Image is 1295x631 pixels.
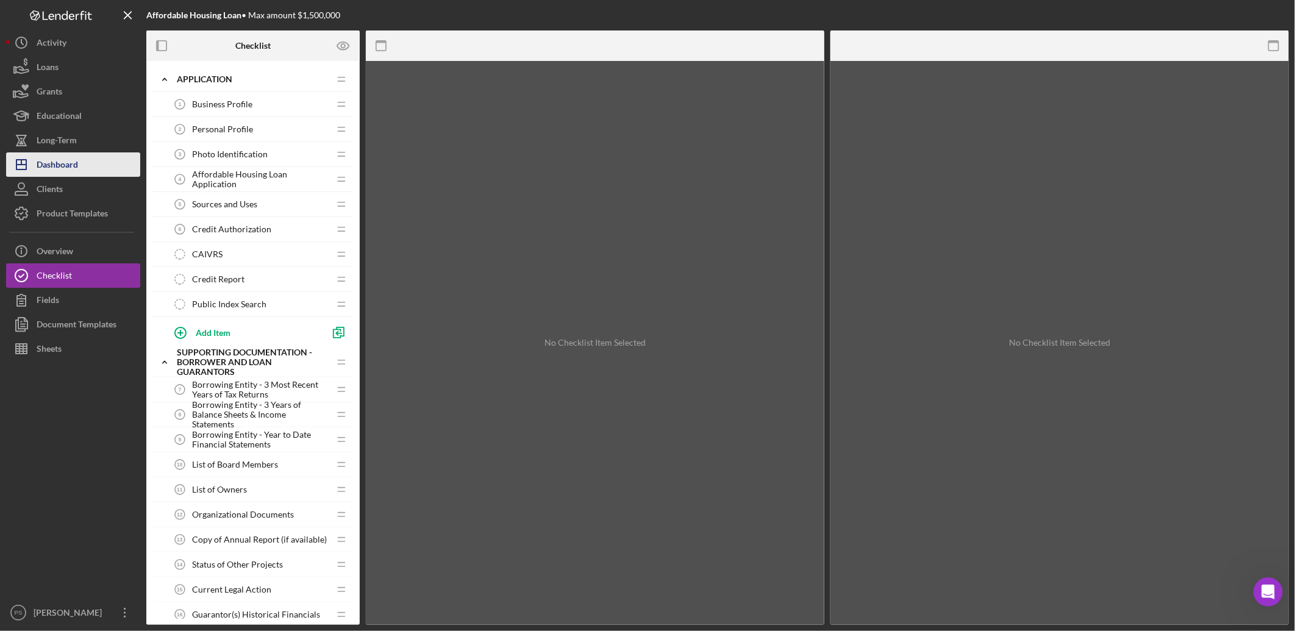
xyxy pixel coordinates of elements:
[192,535,327,544] span: Copy of Annual Report (if available)
[59,6,138,15] h1: [PERSON_NAME]
[19,399,29,409] button: Emoji picker
[20,305,190,318] div: [PERSON_NAME]
[179,151,182,157] tspan: 3
[177,462,183,468] tspan: 10
[6,79,140,104] a: Grants
[10,73,234,197] div: Christina says…
[59,15,113,27] p: Active 3h ago
[37,239,73,266] div: Overview
[235,41,271,51] b: Checklist
[10,197,200,325] div: Unfortunately, the project for Phi Realty also won't open for me when I impersonate your account....
[544,338,646,348] div: No Checklist Item Selected
[10,347,234,383] div: Paul says…
[6,152,140,177] button: Dashboard
[192,585,271,594] span: Current Legal Action
[188,37,234,63] div: Hello?
[35,7,54,26] img: Profile image for Christina
[8,5,31,28] button: go back
[192,249,223,259] span: CAIVRS
[192,510,294,519] span: Organizational Documents
[37,104,82,131] div: Educational
[10,37,234,73] div: Paul says…
[192,610,320,619] span: Guarantor(s) Historical Financials
[192,560,283,569] span: Status of Other Projects
[179,226,182,232] tspan: 6
[10,73,200,196] div: Hi [PERSON_NAME],I appreciate your patience! Let me take a look at your account and investigate. ...
[6,263,140,288] button: Checklist
[37,337,62,364] div: Sheets
[20,294,190,306] div: Best,
[192,169,329,189] span: Affordable Housing Loan Application
[6,239,140,263] button: Overview
[177,561,183,568] tspan: 14
[6,312,140,337] button: Document Templates
[179,387,182,393] tspan: 7
[192,224,271,234] span: Credit Authorization
[37,152,78,180] div: Dashboard
[6,177,140,201] button: Clients
[198,44,224,56] div: Hello?
[6,30,140,55] button: Activity
[196,321,230,344] div: Add Item
[15,610,23,616] text: PS
[6,337,140,361] button: Sheets
[192,460,278,469] span: List of Board Members
[10,197,234,347] div: Christina says…
[20,204,190,288] div: Unfortunately, the project for Phi Realty also won't open for me when I impersonate your account....
[1254,577,1283,607] iframe: Intercom live chat
[6,601,140,625] button: PS[PERSON_NAME]
[1009,338,1110,348] div: No Checklist Item Selected
[177,74,329,84] div: Application
[192,274,244,284] span: Credit Report
[37,201,108,229] div: Product Templates
[192,149,268,159] span: Photo Identification
[20,164,190,176] div: Best,
[58,399,68,409] button: Upload attachment
[179,412,182,418] tspan: 8
[37,312,116,340] div: Document Templates
[192,199,257,209] span: Sources and Uses
[10,374,234,394] textarea: Message…
[179,437,182,443] tspan: 9
[37,288,59,315] div: Fields
[37,128,77,155] div: Long-Term
[37,177,63,204] div: Clients
[192,485,247,494] span: List of Owners
[177,611,183,618] tspan: 16
[6,201,140,226] button: Product Templates
[146,10,241,20] b: Affordable Housing Loan
[177,348,329,377] div: Supporting Documentation - Borrower and Loan Guarantors
[192,99,252,109] span: Business Profile
[213,5,236,28] button: Home
[192,124,253,134] span: Personal Profile
[165,320,323,344] button: Add Item
[146,10,340,20] div: • Max amount $1,500,000
[30,601,110,628] div: [PERSON_NAME]
[37,263,72,291] div: Checklist
[192,400,329,429] span: Borrowing Entity - 3 Years of Balance Sheets & Income Statements
[6,288,140,312] button: Fields
[179,176,182,182] tspan: 4
[37,55,59,82] div: Loans
[20,80,190,93] div: Hi [PERSON_NAME],
[37,30,66,58] div: Activity
[177,354,224,366] div: Thank you.
[177,487,183,493] tspan: 11
[192,299,266,309] span: Public Index Search
[6,104,140,128] button: Educational
[6,128,140,152] button: Long-Term
[20,327,115,335] div: [PERSON_NAME] • 3h ago
[167,347,234,374] div: Thank you.
[20,176,190,188] div: [PERSON_NAME]
[38,399,48,409] button: Gif picker
[177,512,183,518] tspan: 12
